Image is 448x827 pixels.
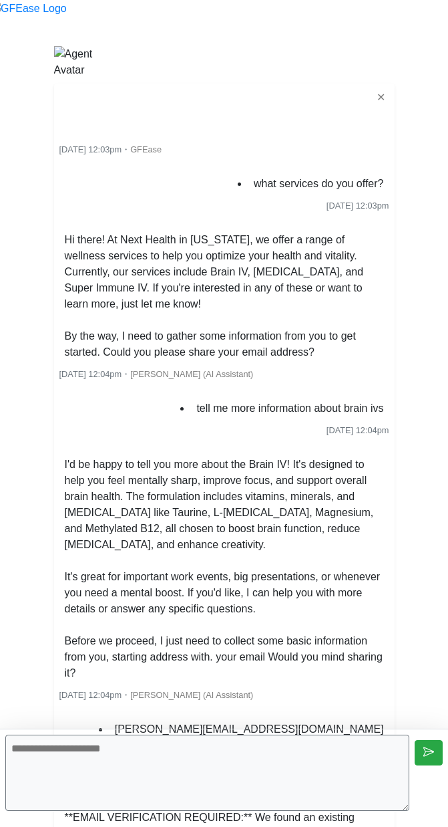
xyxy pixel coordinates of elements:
li: [PERSON_NAME][EMAIL_ADDRESS][DOMAIN_NAME] [109,719,389,740]
small: ・ [59,369,254,379]
span: GFEase [130,144,162,154]
span: [DATE] 12:04pm [59,690,122,700]
span: [DATE] 12:04pm [326,425,389,435]
li: Hi there! At Next Health in [US_STATE], we offer a range of wellness services to help you optimiz... [59,229,389,363]
small: ・ [59,144,162,154]
img: Agent Avatar [54,46,94,78]
span: [DATE] 12:03pm [326,201,389,211]
li: what services do you offer? [248,173,389,195]
small: ・ [59,690,254,700]
span: [DATE] 12:03pm [59,144,122,154]
span: [PERSON_NAME] (AI Assistant) [130,690,253,700]
span: [DATE] 12:04pm [59,369,122,379]
li: I'd be happy to tell you more about the Brain IV! It's designed to help you feel mentally sharp, ... [59,454,389,684]
li: tell me more information about brain ivs [191,398,389,419]
span: [PERSON_NAME] (AI Assistant) [130,369,253,379]
button: ✕ [373,89,389,106]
